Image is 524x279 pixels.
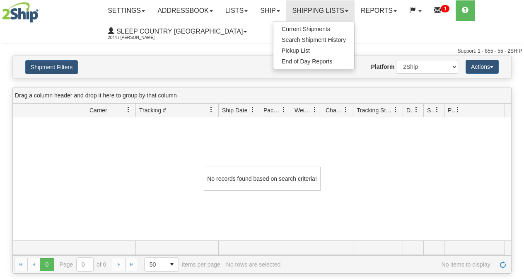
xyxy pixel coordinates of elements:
[273,56,354,67] a: End of Day Reports
[406,106,413,114] span: Delivery Status
[371,63,395,71] label: Platform
[139,106,166,114] span: Tracking #
[2,48,522,55] div: Support: 1 - 855 - 55 - 2SHIP
[60,257,106,272] span: Page of 0
[505,97,523,182] iframe: chat widget
[144,257,179,272] span: Page sizes drop down
[428,0,456,21] a: 1
[466,60,499,74] button: Actions
[273,34,354,45] a: Search Shipment History
[282,58,332,65] span: End of Day Reports
[355,0,403,21] a: Reports
[427,106,434,114] span: Shipment Issues
[254,0,286,21] a: Ship
[308,103,322,117] a: Weight filter column settings
[409,103,423,117] a: Delivery Status filter column settings
[263,106,281,114] span: Packages
[282,36,346,43] span: Search Shipment History
[282,47,310,54] span: Pickup List
[273,24,354,34] a: Current Shipments
[295,106,312,114] span: Weight
[246,103,260,117] a: Ship Date filter column settings
[101,21,253,42] a: Sleep Country [GEOGRAPHIC_DATA] 2044 / [PERSON_NAME]
[430,103,444,117] a: Shipment Issues filter column settings
[144,257,220,272] span: items per page
[448,106,455,114] span: Pickup Status
[121,103,135,117] a: Carrier filter column settings
[2,2,39,23] img: logo2044.jpg
[219,0,254,21] a: Lists
[326,106,343,114] span: Charge
[496,258,510,271] a: Refresh
[226,261,281,268] div: No rows are selected
[204,103,218,117] a: Tracking # filter column settings
[273,45,354,56] a: Pickup List
[25,60,78,74] button: Shipment Filters
[339,103,353,117] a: Charge filter column settings
[165,258,179,271] span: select
[114,28,243,35] span: Sleep Country [GEOGRAPHIC_DATA]
[13,87,511,104] div: grid grouping header
[277,103,291,117] a: Packages filter column settings
[286,261,490,268] span: No items to display
[451,103,465,117] a: Pickup Status filter column settings
[441,5,449,12] sup: 1
[222,106,247,114] span: Ship Date
[282,26,330,32] span: Current Shipments
[150,260,160,269] span: 50
[108,34,170,42] span: 2044 / [PERSON_NAME]
[101,0,151,21] a: Settings
[389,103,403,117] a: Tracking Status filter column settings
[286,0,355,21] a: Shipping lists
[204,167,321,191] div: No records found based on search criteria!
[40,258,53,271] span: Page 0
[151,0,219,21] a: Addressbook
[89,106,107,114] span: Carrier
[357,106,393,114] span: Tracking Status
